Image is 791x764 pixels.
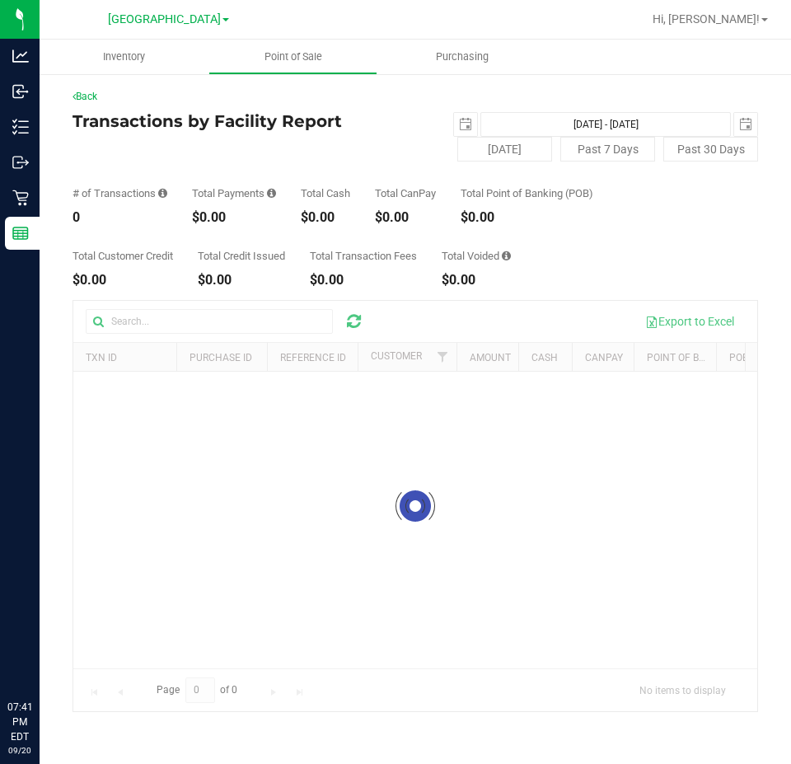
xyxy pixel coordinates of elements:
div: $0.00 [301,211,350,224]
i: Sum of all successful, non-voided payment transaction amounts, excluding tips and transaction fees. [267,188,276,199]
inline-svg: Inbound [12,83,29,100]
inline-svg: Analytics [12,48,29,64]
div: $0.00 [73,274,173,287]
div: Total Voided [442,251,511,261]
span: [GEOGRAPHIC_DATA] [108,12,221,26]
div: $0.00 [442,274,511,287]
span: Hi, [PERSON_NAME]! [653,12,760,26]
p: 09/20 [7,744,32,757]
div: Total Transaction Fees [310,251,417,261]
i: Sum of all voided payment transaction amounts, excluding tips and transaction fees. [502,251,511,261]
div: $0.00 [461,211,593,224]
div: $0.00 [192,211,276,224]
a: Point of Sale [208,40,377,74]
span: Purchasing [414,49,511,64]
span: select [734,113,757,136]
button: Past 7 Days [560,137,655,162]
div: Total CanPay [375,188,436,199]
div: $0.00 [310,274,417,287]
div: $0.00 [375,211,436,224]
a: Inventory [40,40,208,74]
inline-svg: Reports [12,225,29,241]
p: 07:41 PM EDT [7,700,32,744]
button: [DATE] [457,137,552,162]
div: # of Transactions [73,188,167,199]
inline-svg: Inventory [12,119,29,135]
div: Total Payments [192,188,276,199]
div: Total Point of Banking (POB) [461,188,593,199]
div: $0.00 [198,274,285,287]
h4: Transactions by Facility Report [73,112,415,130]
span: Inventory [81,49,167,64]
inline-svg: Outbound [12,154,29,171]
i: Count of all successful payment transactions, possibly including voids, refunds, and cash-back fr... [158,188,167,199]
a: Back [73,91,97,102]
div: Total Customer Credit [73,251,173,261]
div: 0 [73,211,167,224]
inline-svg: Retail [12,190,29,206]
a: Purchasing [377,40,546,74]
div: Total Cash [301,188,350,199]
span: select [454,113,477,136]
div: Total Credit Issued [198,251,285,261]
span: Point of Sale [242,49,344,64]
button: Past 30 Days [663,137,758,162]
